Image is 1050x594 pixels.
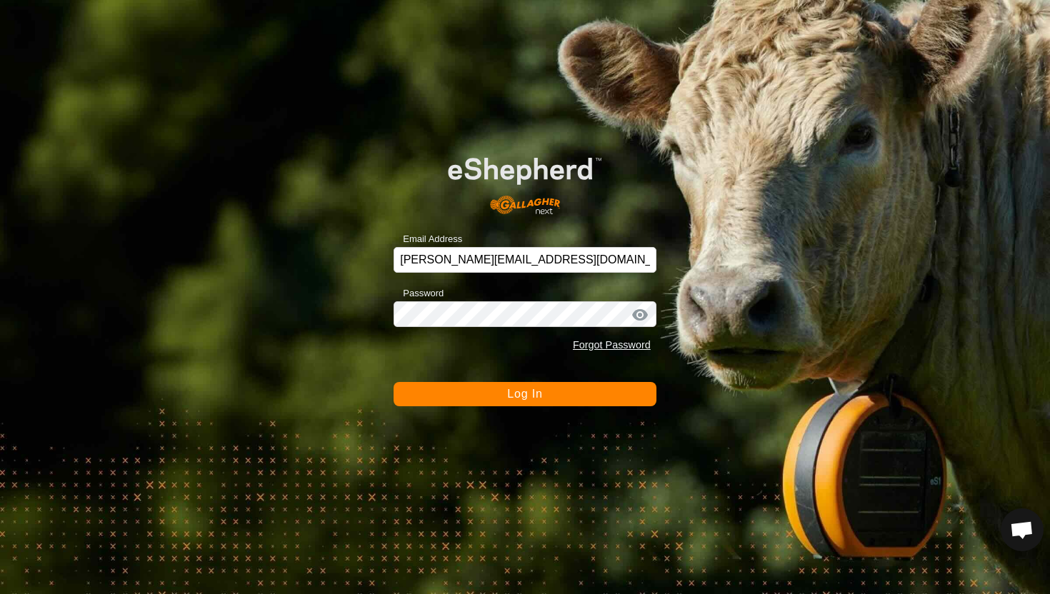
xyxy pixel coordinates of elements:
button: Log In [394,382,656,406]
img: E-shepherd Logo [420,136,630,225]
a: Forgot Password [573,339,651,351]
label: Password [394,286,444,301]
input: Email Address [394,247,656,273]
a: Open chat [1001,508,1044,551]
label: Email Address [394,232,462,246]
span: Log In [507,388,542,400]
